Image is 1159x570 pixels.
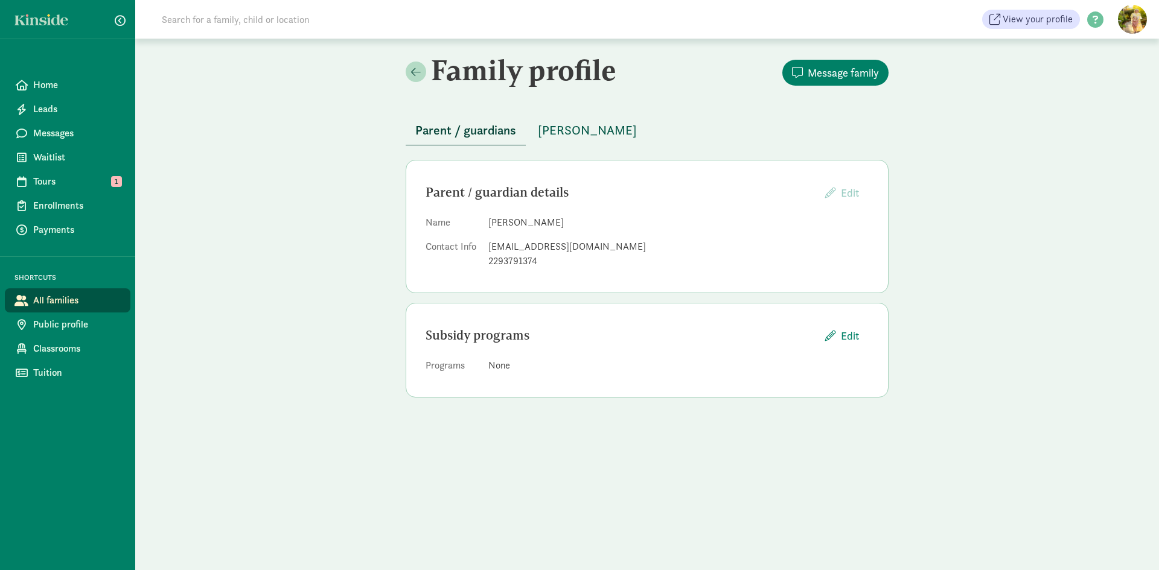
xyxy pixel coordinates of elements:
h2: Family profile [406,53,645,87]
span: Edit [841,328,859,344]
a: Enrollments [5,194,130,218]
dt: Name [426,215,479,235]
a: Tuition [5,361,130,385]
a: Payments [5,218,130,242]
button: Message family [782,60,889,86]
a: Parent / guardians [406,124,526,138]
span: Messages [33,126,121,141]
span: Classrooms [33,341,121,356]
a: All families [5,288,130,312]
div: None [488,358,869,373]
a: [PERSON_NAME] [528,124,647,138]
span: Parent / guardians [415,121,516,140]
a: View your profile [982,10,1080,29]
a: Tours 1 [5,169,130,194]
div: 2293791374 [488,254,869,268]
a: Waitlist [5,145,130,169]
div: Parent / guardian details [426,183,816,202]
span: All families [33,293,121,308]
span: Edit [841,186,859,200]
iframe: Chat Widget [1099,512,1159,570]
span: Leads [33,102,121,116]
span: Message family [808,65,879,81]
dt: Contact Info [426,239,479,273]
a: Classrooms [5,337,130,361]
span: Payments [33,223,121,237]
div: [EMAIL_ADDRESS][DOMAIN_NAME] [488,239,869,254]
button: Parent / guardians [406,116,526,145]
a: Public profile [5,312,130,337]
span: View your profile [1003,12,1073,27]
span: Public profile [33,317,121,332]
span: Enrollments [33,198,121,213]
button: Edit [816,180,869,206]
span: Tours [33,174,121,189]
span: Waitlist [33,150,121,165]
span: Tuition [33,366,121,380]
a: Messages [5,121,130,145]
input: Search for a family, child or location [155,7,493,31]
a: Leads [5,97,130,121]
div: Subsidy programs [426,326,816,345]
dt: Programs [426,358,479,378]
button: Edit [816,323,869,349]
a: Home [5,73,130,97]
dd: [PERSON_NAME] [488,215,869,230]
span: [PERSON_NAME] [538,121,637,140]
span: 1 [111,176,122,187]
span: Home [33,78,121,92]
button: [PERSON_NAME] [528,116,647,145]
